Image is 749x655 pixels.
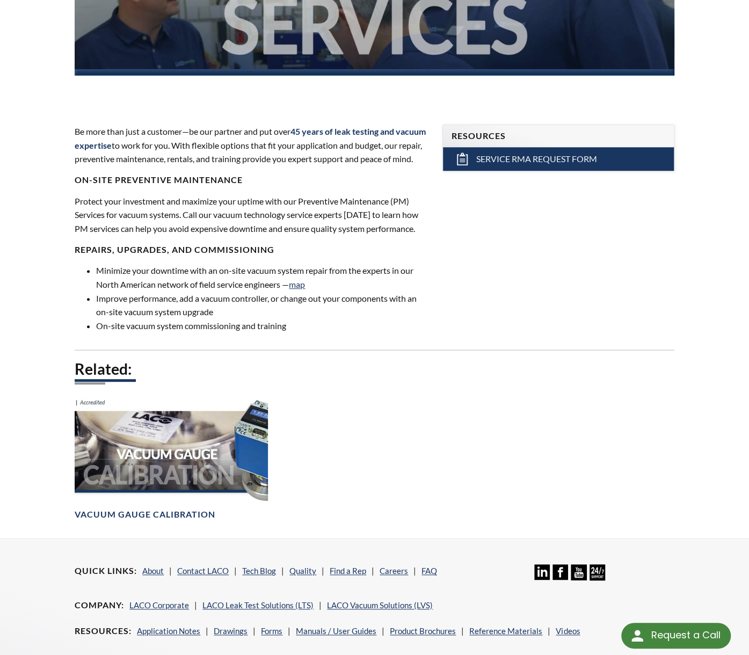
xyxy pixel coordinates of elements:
a: Contact LACO [177,566,229,576]
a: Tech Blog [242,566,276,576]
p: Be more than just a customer—be our partner and put over to work for you. With flexible options t... [75,125,429,166]
h4: Company [75,600,124,611]
a: Videos [556,626,580,636]
a: Product Brochures [390,626,456,636]
a: Application Notes [137,626,200,636]
p: Protect your investment and maximize your uptime with our Preventive Maintenance (PM) Services fo... [75,194,429,236]
a: LACO Vacuum Solutions (LVS) [327,600,433,610]
h4: Resources [75,625,132,637]
a: Quality [289,566,316,576]
h4: ON-SITE PREVENTIVE MAINTENANCE [75,174,429,186]
a: 24/7 Support [590,572,605,582]
a: Forms [261,626,282,636]
li: Improve performance, add a vacuum controller, or change out your components with an on-site vacuu... [96,292,429,319]
a: Service RMA Request Form [443,147,674,171]
a: LACO Leak Test Solutions (LTS) [202,600,314,610]
div: Request a Call [621,623,731,649]
a: Find a Rep [330,566,366,576]
li: On-site vacuum system commissioning and training [96,319,429,333]
li: Minimize your downtime with an on-site vacuum system repair from the experts in our North America... [96,264,429,291]
img: round button [629,627,646,644]
img: 24/7 Support Icon [590,564,605,580]
a: Vacuum Gauge Calibration headerVacuum Gauge Calibration [75,395,268,521]
h4: Vacuum Gauge Calibration [75,509,215,520]
a: Reference Materials [469,626,542,636]
h4: Quick Links [75,565,137,577]
h4: Resources [452,130,665,142]
div: Request a Call [651,623,720,647]
a: Careers [380,566,408,576]
a: LACO Corporate [129,600,189,610]
a: Manuals / User Guides [296,626,376,636]
a: About [142,566,164,576]
h4: REPAIRS, UPGRADES, AND COMMISSIONING [75,244,429,256]
a: Drawings [214,626,248,636]
a: FAQ [421,566,437,576]
strong: 45 years of leak testing and vacuum expertise [75,126,426,150]
span: Service RMA Request Form [476,154,597,165]
h2: Related: [75,359,674,379]
a: map [289,279,305,289]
